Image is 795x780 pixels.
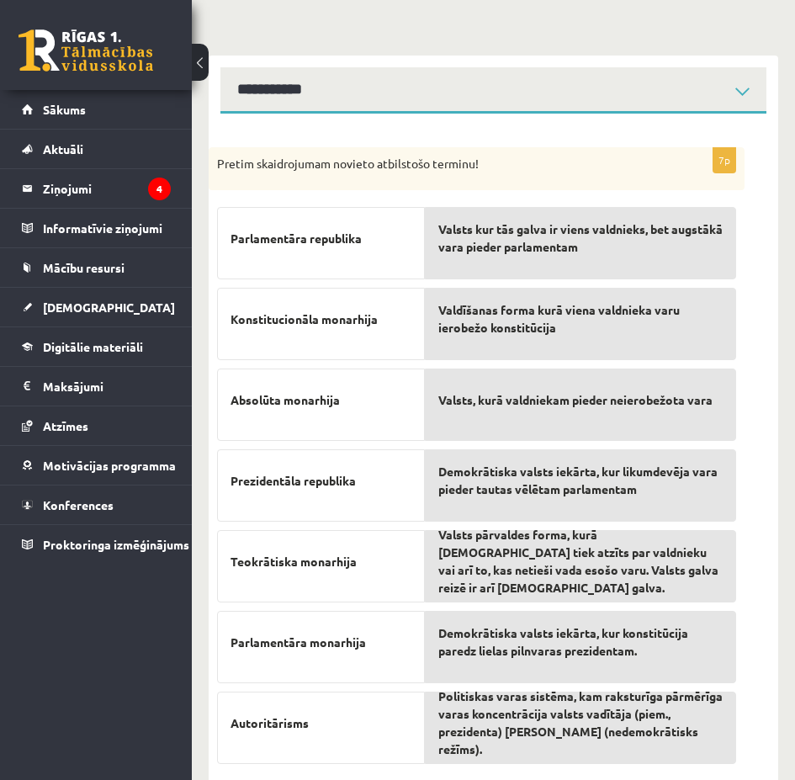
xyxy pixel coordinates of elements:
[43,300,175,315] span: [DEMOGRAPHIC_DATA]
[43,497,114,512] span: Konferences
[438,220,723,256] span: Valsts kur tās galva ir viens valdnieks, bet augstākā vara pieder parlamentam
[438,463,723,498] span: Demokrātiska valsts iekārta, kur likumdevēja vara pieder tautas vēlētam parlamentam
[148,178,171,200] i: 4
[43,367,171,406] legend: Maksājumi
[43,169,171,208] legend: Ziņojumi
[43,141,83,157] span: Aktuāli
[22,446,171,485] a: Motivācijas programma
[22,130,171,168] a: Aktuāli
[438,526,723,597] span: Valsts pārvaldes forma, kurā [DEMOGRAPHIC_DATA] tiek atzīts par valdnieku vai arī to, kas netieši...
[43,339,143,354] span: Digitālie materiāli
[43,102,86,117] span: Sākums
[22,525,171,564] a: Proktoringa izmēģinājums
[231,553,357,570] span: Teokrātiska monarhija
[438,301,723,337] span: Valdīšanas forma kurā viena valdnieka varu ierobežo konstitūcija
[22,288,171,326] a: [DEMOGRAPHIC_DATA]
[22,209,171,247] a: Informatīvie ziņojumi
[22,367,171,406] a: Maksājumi
[438,624,723,660] span: Demokrātiska valsts iekārta, kur konstitūcija paredz lielas pilnvaras prezidentam.
[217,156,652,172] p: Pretim skaidrojumam novieto atbilstošo terminu!
[231,230,362,247] span: Parlamentāra republika
[43,537,189,552] span: Proktoringa izmēģinājums
[22,327,171,366] a: Digitālie materiāli
[231,391,340,409] span: Absolūta monarhija
[438,391,713,409] span: Valsts, kurā valdniekam pieder neierobežota vara
[43,418,88,433] span: Atzīmes
[22,90,171,129] a: Sākums
[438,687,723,758] span: Politiskas varas sistēma, kam raksturīga pārmērīga varas koncentrācija valsts vadītāja (piem., pr...
[43,260,125,275] span: Mācību resursi
[231,310,378,328] span: Konstitucionāla monarhija
[43,209,171,247] legend: Informatīvie ziņojumi
[22,406,171,445] a: Atzīmes
[19,29,153,72] a: Rīgas 1. Tālmācības vidusskola
[22,486,171,524] a: Konferences
[43,458,176,473] span: Motivācijas programma
[713,146,736,173] p: 7p
[231,472,356,490] span: Prezidentāla republika
[22,169,171,208] a: Ziņojumi4
[231,634,366,651] span: Parlamentāra monarhija
[231,714,309,732] span: Autoritārisms
[22,248,171,287] a: Mācību resursi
